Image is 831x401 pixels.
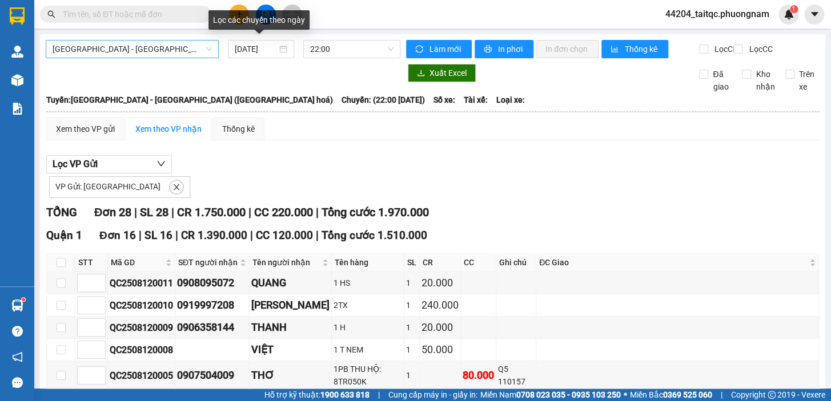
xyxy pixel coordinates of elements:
span: Xuất Excel [429,67,467,79]
button: aim [282,5,302,25]
span: sync [415,45,425,54]
span: Làm mới [429,43,463,55]
span: SL 28 [139,205,168,219]
img: warehouse-icon [11,46,23,58]
img: warehouse-icon [11,299,23,311]
td: 0906358144 [175,317,250,339]
span: Thống kê [625,43,659,55]
td: 0908095072 [175,272,250,294]
button: Lọc VP Gửi [46,155,172,173]
div: 1 [406,369,417,382]
div: QC2508120008 [110,343,173,357]
span: environment [14,17,22,25]
td: THANH [250,317,332,339]
div: 1 [406,277,417,289]
div: 20.000 [421,319,459,335]
span: | [378,388,380,401]
div: 1PB THU HỘ: 8TR050K [334,363,402,388]
img: warehouse-icon [11,74,23,86]
span: question-circle [12,326,23,337]
div: [PERSON_NAME] [251,297,330,313]
td: QUANG [250,272,332,294]
input: Tìm tên, số ĐT hoặc mã đơn [63,8,198,21]
li: 275F [PERSON_NAME], [GEOGRAPHIC_DATA][PERSON_NAME], [GEOGRAPHIC_DATA] [14,14,65,127]
span: SĐT người nhận [178,256,238,269]
div: Lọc các chuyến theo ngày [208,10,310,30]
span: SL 16 [144,229,172,242]
button: caret-down [804,5,824,25]
td: 0919997208 [175,294,250,317]
span: | [139,229,142,242]
span: | [316,229,319,242]
span: down [156,159,166,168]
td: VIỆT [250,339,332,361]
span: Kho nhận [751,68,779,93]
span: | [248,205,251,219]
span: Nha Trang - Sài Gòn (Hàng hoá) [53,40,212,58]
button: downloadXuất Excel [408,64,476,82]
button: plus [229,5,249,25]
span: | [171,205,174,219]
span: VP Gửi: [GEOGRAPHIC_DATA] [55,182,160,191]
th: CR [420,253,461,272]
span: CC 120.000 [256,229,313,242]
div: 80.000 [463,367,494,383]
b: Tuyến: [GEOGRAPHIC_DATA] - [GEOGRAPHIC_DATA] ([GEOGRAPHIC_DATA] hoá) [46,95,333,104]
span: message [12,377,23,388]
span: Chuyến: (22:00 [DATE]) [342,94,425,106]
span: Lọc CR [710,43,740,55]
span: 22:00 [310,40,394,58]
div: QC2508120005 [110,368,173,383]
div: VIỆT [251,342,330,358]
span: Miền Bắc [630,388,712,401]
td: QC2508120005 [108,361,175,390]
th: Ghi chú [496,253,536,272]
span: Đơn 16 [99,229,136,242]
div: 1 HS [334,277,402,289]
span: download [417,69,425,78]
div: 240.000 [421,297,459,313]
div: THƠ [251,367,330,383]
div: Xem theo VP gửi [56,123,115,135]
button: syncLàm mới [406,40,472,58]
td: 0907504009 [175,361,250,390]
input: 12/08/2025 [235,43,278,55]
span: Lọc VP Gửi [53,157,98,171]
div: 0908095072 [177,275,247,291]
div: 1 [406,299,417,311]
span: bar-chart [611,45,620,54]
span: Quận 1 [46,229,82,242]
span: Hỗ trợ kỹ thuật: [264,388,370,401]
td: QC2508120011 [108,272,175,294]
span: Trên xe [794,68,820,93]
span: Cung cấp máy in - giấy in: [388,388,477,401]
sup: 1 [790,5,798,13]
img: logo-vxr [10,7,25,25]
span: | [134,205,137,219]
span: CR 1.750.000 [176,205,245,219]
span: | [315,205,318,219]
div: THANH [251,319,330,335]
span: Mã GD [111,256,163,269]
span: In phơi [498,43,524,55]
div: QC2508120011 [110,276,173,290]
div: 1 H [334,321,402,334]
div: 1 [406,343,417,356]
th: CC [461,253,496,272]
span: 1 [792,5,796,13]
span: | [250,229,253,242]
strong: 0369 525 060 [663,390,712,399]
button: printerIn phơi [475,40,533,58]
span: caret-down [809,9,820,19]
div: QC2508120010 [110,298,173,313]
div: QUANG [251,275,330,291]
span: printer [484,45,493,54]
strong: 0708 023 035 - 0935 103 250 [516,390,621,399]
span: notification [12,351,23,362]
td: THƠ [250,361,332,390]
span: Loại xe: [496,94,525,106]
td: QC2508120010 [108,294,175,317]
button: In đơn chọn [536,40,599,58]
span: Đơn 28 [94,205,131,219]
div: QC2508120009 [110,321,173,335]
